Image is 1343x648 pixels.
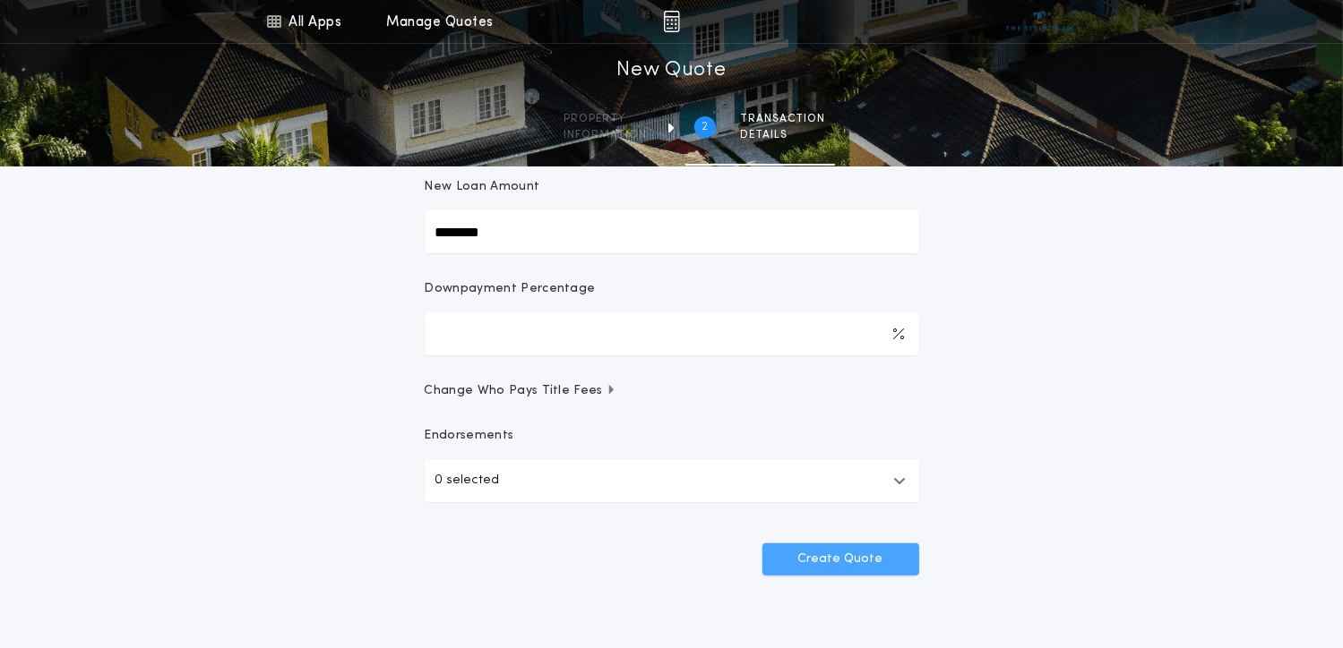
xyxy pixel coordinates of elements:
[425,459,919,502] button: 0 selected
[425,178,540,196] p: New Loan Amount
[425,382,617,400] span: Change Who Pays Title Fees
[762,543,919,576] button: Create Quote
[425,427,919,445] p: Endorsements
[564,112,648,126] span: Property
[425,312,919,355] input: Downpayment Percentage
[1006,13,1073,30] img: vs-icon
[616,56,726,85] h1: New Quote
[702,120,708,134] h2: 2
[564,128,648,142] span: information
[425,382,919,400] button: Change Who Pays Title Fees
[663,11,680,32] img: img
[741,128,826,142] span: details
[425,210,919,253] input: New Loan Amount
[741,112,826,126] span: Transaction
[435,470,500,491] p: 0 selected
[425,280,596,298] p: Downpayment Percentage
